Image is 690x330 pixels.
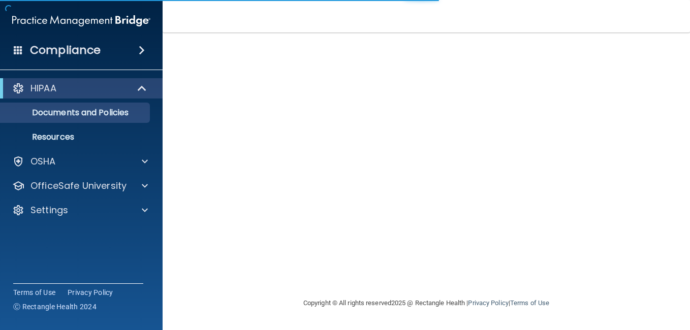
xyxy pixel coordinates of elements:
[30,43,101,57] h4: Compliance
[468,299,508,307] a: Privacy Policy
[7,108,145,118] p: Documents and Policies
[13,287,55,298] a: Terms of Use
[13,302,97,312] span: Ⓒ Rectangle Health 2024
[7,132,145,142] p: Resources
[30,204,68,216] p: Settings
[30,155,56,168] p: OSHA
[12,204,148,216] a: Settings
[30,82,56,94] p: HIPAA
[12,82,147,94] a: HIPAA
[241,287,612,319] div: Copyright © All rights reserved 2025 @ Rectangle Health | |
[510,299,549,307] a: Terms of Use
[68,287,113,298] a: Privacy Policy
[30,180,127,192] p: OfficeSafe University
[12,155,148,168] a: OSHA
[12,11,150,31] img: PMB logo
[12,180,148,192] a: OfficeSafe University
